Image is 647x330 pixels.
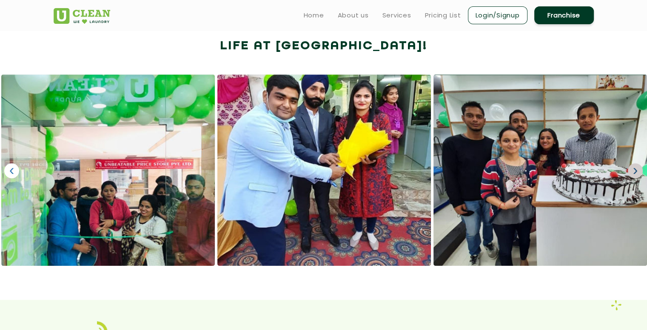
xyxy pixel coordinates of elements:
[54,8,110,24] img: UClean Laundry and Dry Cleaning
[4,163,19,178] a: ‹
[382,10,411,20] a: Services
[468,6,527,24] a: Login/Signup
[304,10,324,20] a: Home
[338,10,369,20] a: About us
[425,10,461,20] a: Pricing List
[611,300,621,310] img: icon_4.png
[628,163,643,178] a: ›
[534,6,594,24] a: Franchise
[54,36,594,57] h2: Life at [GEOGRAPHIC_DATA]!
